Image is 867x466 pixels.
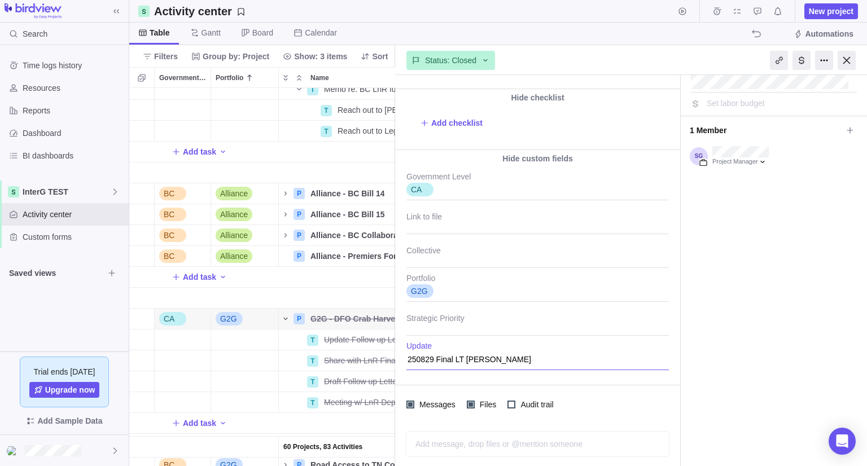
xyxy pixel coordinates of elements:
span: Update Follow up Letter [324,334,408,345]
span: Resources [23,82,124,94]
div: Portfolio [211,288,279,309]
div: Government Level [155,392,211,413]
div: Memo re. BC LnR funding [319,79,498,99]
div: Name [279,162,499,183]
span: BC [164,209,174,220]
span: Show: 3 items [294,51,347,62]
span: Add checklist [420,115,483,131]
span: Alliance - Premiers Forum [310,250,409,262]
span: Add task [183,146,216,157]
div: Alliance [211,225,278,245]
span: Add activity [218,415,227,431]
span: Board [252,27,273,38]
div: Portfolio [211,68,278,87]
span: Search [23,28,47,39]
div: Portfolio [211,100,279,121]
span: Sort [356,49,392,64]
div: P [294,250,305,262]
span: Messages [414,397,458,412]
span: Files [475,397,499,412]
div: G2G - DFO Crab Harvesting [306,309,498,329]
div: Name [279,434,499,455]
div: Portfolio [211,183,279,204]
div: Name [279,371,499,392]
div: grid [129,88,395,466]
div: Name [279,350,499,371]
span: My assignments [729,3,745,19]
span: Reports [23,105,124,116]
div: Alliance - BC Bill 15 [306,204,498,225]
span: New project [809,6,853,17]
div: Alliance [211,246,278,266]
span: Draft Follow up Letter re. Crab Harvesting [324,376,470,387]
span: Add task [183,271,216,283]
span: Saved views [9,267,104,279]
div: P [294,313,305,324]
h2: Activity center [154,3,232,19]
div: Meeting w/ LnR Dept re. Crab Harvesting [319,392,498,412]
div: T [307,397,318,408]
a: Time logs [709,8,725,17]
span: G2G - DFO Crab Harvesting [310,313,414,324]
span: Add Sample Data [37,414,102,428]
span: Save your current layout and filters as a View [150,3,250,19]
span: Approval requests [750,3,765,19]
div: Portfolio [211,329,279,350]
span: New project [804,3,858,19]
div: Name [279,204,499,225]
span: BC [164,230,174,241]
span: Table [150,27,170,38]
div: Portfolio [211,162,279,183]
div: BC [155,246,211,266]
div: Portfolio [211,204,279,225]
span: Show: 3 items [278,49,352,64]
span: Filters [154,51,178,62]
span: Alliance - BC Bill 14 [310,188,384,199]
span: 1 Member [690,121,842,140]
span: Add task [183,417,216,429]
div: Portfolio [211,309,279,329]
div: Draft Follow up Letter re. Crab Harvesting [319,371,498,392]
span: InterG TEST [23,186,111,197]
div: Share with LnR Final Letter [319,350,498,371]
span: Reach out to Legal (fiscal) re. review memo [338,125,490,137]
span: Meeting w/ LnR Dept re. Crab Harvesting [324,397,468,408]
div: Name [279,121,499,142]
div: Reach out to Legal (fiscal) re. review memo [333,121,498,141]
span: Activity center [23,209,124,220]
span: Browse views [104,265,120,281]
span: Alliance [220,209,248,220]
div: Name [279,225,499,246]
span: Alliance [220,188,248,199]
div: Portfolio [211,225,279,246]
div: Sophie Gonthier [7,444,20,458]
div: T [307,84,318,95]
span: Time logs history [23,60,124,71]
div: Name [279,288,499,309]
span: CA [164,313,174,324]
div: Portfolio [211,121,279,142]
span: Portfolio [216,72,243,83]
img: Show [7,446,20,455]
div: Billing [792,51,811,70]
div: Alliance - BC Collaborative Fiscal Policy [306,225,498,245]
span: Alliance [220,230,248,241]
div: Alliance [211,204,278,225]
div: Government Level [155,371,211,392]
div: Name [279,100,499,121]
div: Government Level [155,437,211,458]
span: Reach out to [PERSON_NAME] re. background [338,104,498,116]
span: Sort [372,51,388,62]
textarea: Update [406,341,669,370]
div: Government Level [155,183,211,204]
div: G2G [211,309,278,329]
div: Open Intercom Messenger [829,428,856,455]
div: Government Level [155,204,211,225]
div: Name [279,309,499,329]
span: Collapse [292,70,306,86]
div: Portfolio [211,437,279,458]
div: Portfolio [211,371,279,392]
div: Project Manager [712,157,769,166]
div: Government Level [155,121,211,142]
div: T [307,355,318,367]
